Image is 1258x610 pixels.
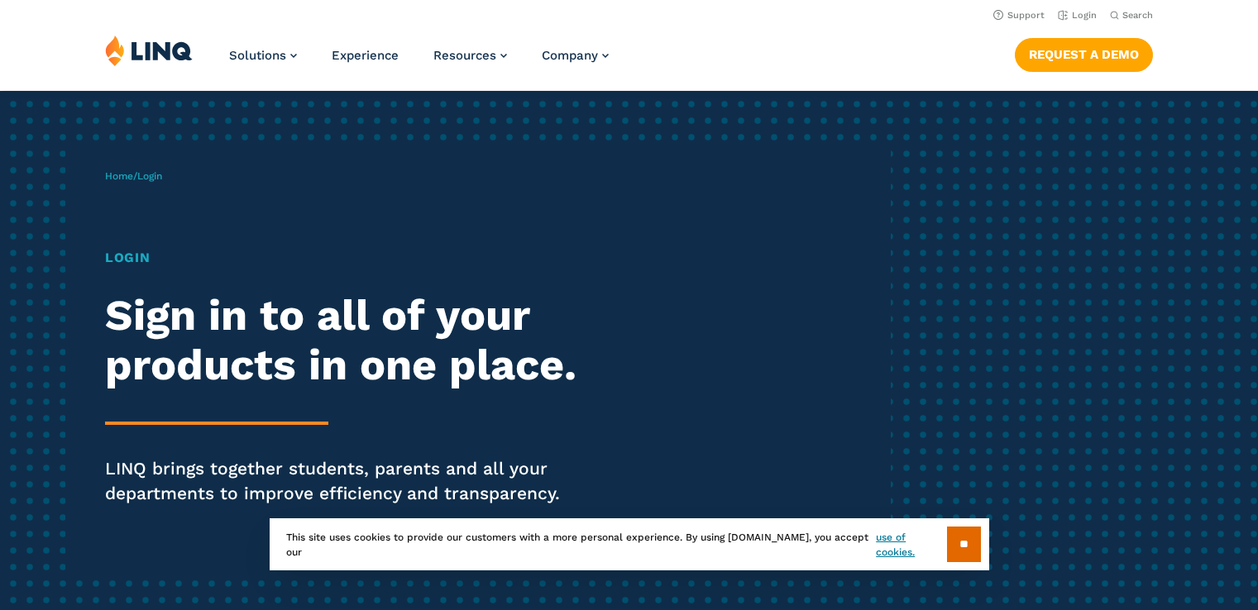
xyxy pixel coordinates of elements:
a: use of cookies. [876,530,946,560]
nav: Primary Navigation [229,35,609,89]
a: Support [993,10,1045,21]
a: Request a Demo [1015,38,1153,71]
a: Resources [433,48,507,63]
a: Solutions [229,48,297,63]
a: Experience [332,48,399,63]
span: Search [1122,10,1153,21]
span: Company [542,48,598,63]
nav: Button Navigation [1015,35,1153,71]
button: Open Search Bar [1110,9,1153,21]
h2: Sign in to all of your products in one place. [105,291,590,390]
span: Login [137,170,162,182]
span: / [105,170,162,182]
a: Company [542,48,609,63]
div: This site uses cookies to provide our customers with a more personal experience. By using [DOMAIN... [270,518,989,570]
img: LINQ | K‑12 Software [105,35,193,66]
span: Solutions [229,48,286,63]
a: Home [105,170,133,182]
span: Resources [433,48,496,63]
p: LINQ brings together students, parents and all your departments to improve efficiency and transpa... [105,456,590,506]
h1: Login [105,248,590,268]
a: Login [1058,10,1097,21]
